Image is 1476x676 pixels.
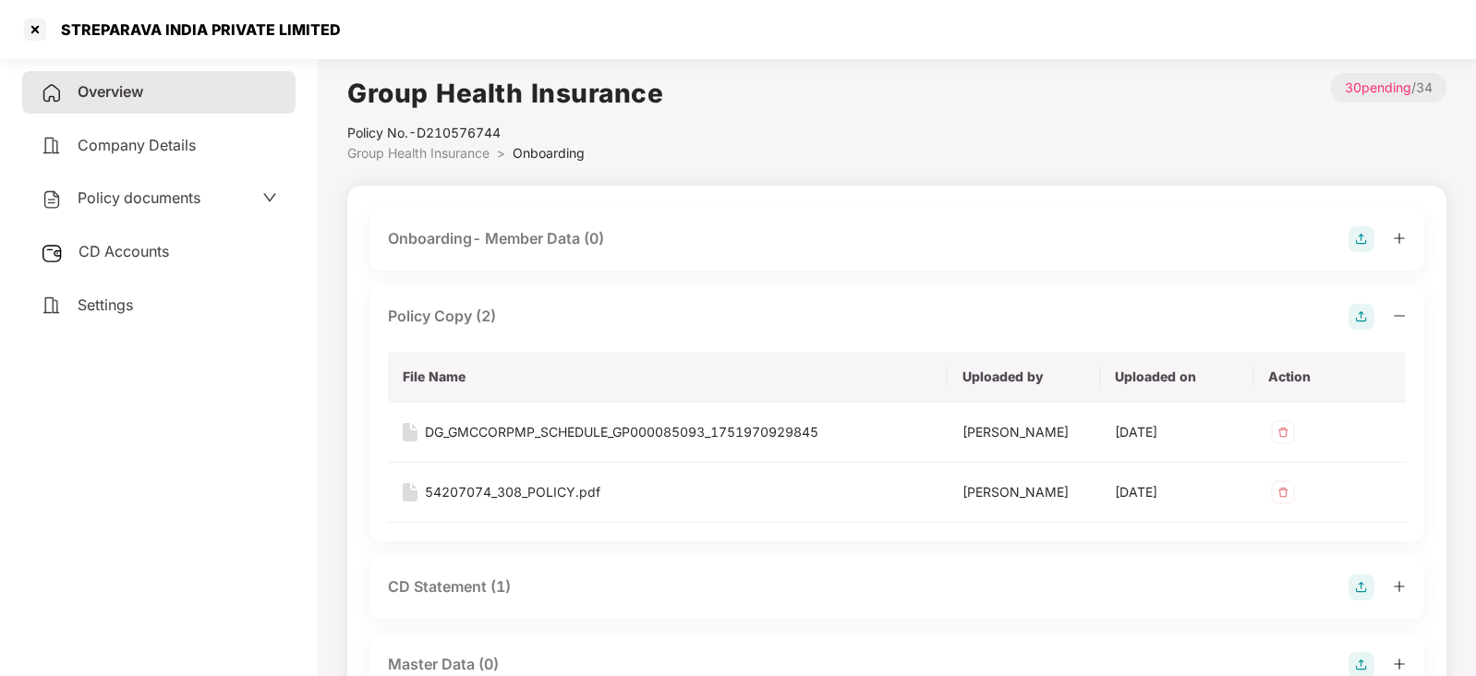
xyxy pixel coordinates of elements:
[347,123,663,143] div: Policy No.- D210576744
[41,242,64,264] img: svg+xml;base64,PHN2ZyB3aWR0aD0iMjUiIGhlaWdodD0iMjQiIHZpZXdCb3g9IjAgMCAyNSAyNCIgZmlsbD0ibm9uZSIgeG...
[78,296,133,314] span: Settings
[1393,658,1406,670] span: plus
[1393,580,1406,593] span: plus
[388,352,948,403] th: File Name
[403,423,417,441] img: svg+xml;base64,PHN2ZyB4bWxucz0iaHR0cDovL3d3dy53My5vcmcvMjAwMC9zdmciIHdpZHRoPSIxNiIgaGVpZ2h0PSIyMC...
[425,482,600,502] div: 54207074_308_POLICY.pdf
[41,295,63,317] img: svg+xml;base64,PHN2ZyB4bWxucz0iaHR0cDovL3d3dy53My5vcmcvMjAwMC9zdmciIHdpZHRoPSIyNCIgaGVpZ2h0PSIyNC...
[388,227,604,250] div: Onboarding- Member Data (0)
[1268,417,1298,447] img: svg+xml;base64,PHN2ZyB4bWxucz0iaHR0cDovL3d3dy53My5vcmcvMjAwMC9zdmciIHdpZHRoPSIzMiIgaGVpZ2h0PSIzMi...
[1349,304,1374,330] img: svg+xml;base64,PHN2ZyB4bWxucz0iaHR0cDovL3d3dy53My5vcmcvMjAwMC9zdmciIHdpZHRoPSIyOCIgaGVpZ2h0PSIyOC...
[78,188,200,207] span: Policy documents
[1349,574,1374,600] img: svg+xml;base64,PHN2ZyB4bWxucz0iaHR0cDovL3d3dy53My5vcmcvMjAwMC9zdmciIHdpZHRoPSIyOCIgaGVpZ2h0PSIyOC...
[1100,352,1252,403] th: Uploaded on
[388,575,511,598] div: CD Statement (1)
[403,483,417,501] img: svg+xml;base64,PHN2ZyB4bWxucz0iaHR0cDovL3d3dy53My5vcmcvMjAwMC9zdmciIHdpZHRoPSIxNiIgaGVpZ2h0PSIyMC...
[962,482,1085,502] div: [PERSON_NAME]
[1115,422,1238,442] div: [DATE]
[78,136,196,154] span: Company Details
[962,422,1085,442] div: [PERSON_NAME]
[79,242,169,260] span: CD Accounts
[1331,73,1446,103] p: / 34
[1349,226,1374,252] img: svg+xml;base64,PHN2ZyB4bWxucz0iaHR0cDovL3d3dy53My5vcmcvMjAwMC9zdmciIHdpZHRoPSIyOCIgaGVpZ2h0PSIyOC...
[1393,232,1406,245] span: plus
[41,82,63,104] img: svg+xml;base64,PHN2ZyB4bWxucz0iaHR0cDovL3d3dy53My5vcmcvMjAwMC9zdmciIHdpZHRoPSIyNCIgaGVpZ2h0PSIyNC...
[388,305,496,328] div: Policy Copy (2)
[1253,352,1406,403] th: Action
[347,145,490,161] span: Group Health Insurance
[1345,79,1411,95] span: 30 pending
[1393,309,1406,322] span: minus
[948,352,1100,403] th: Uploaded by
[41,135,63,157] img: svg+xml;base64,PHN2ZyB4bWxucz0iaHR0cDovL3d3dy53My5vcmcvMjAwMC9zdmciIHdpZHRoPSIyNCIgaGVpZ2h0PSIyNC...
[1268,477,1298,507] img: svg+xml;base64,PHN2ZyB4bWxucz0iaHR0cDovL3d3dy53My5vcmcvMjAwMC9zdmciIHdpZHRoPSIzMiIgaGVpZ2h0PSIzMi...
[1115,482,1238,502] div: [DATE]
[388,653,499,676] div: Master Data (0)
[262,190,277,205] span: down
[78,82,143,101] span: Overview
[513,145,585,161] span: Onboarding
[497,145,505,161] span: >
[425,422,818,442] div: DG_GMCCORPMP_SCHEDULE_GP000085093_1751970929845
[347,73,663,114] h1: Group Health Insurance
[50,20,341,39] div: STREPARAVA INDIA PRIVATE LIMITED
[41,188,63,211] img: svg+xml;base64,PHN2ZyB4bWxucz0iaHR0cDovL3d3dy53My5vcmcvMjAwMC9zdmciIHdpZHRoPSIyNCIgaGVpZ2h0PSIyNC...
